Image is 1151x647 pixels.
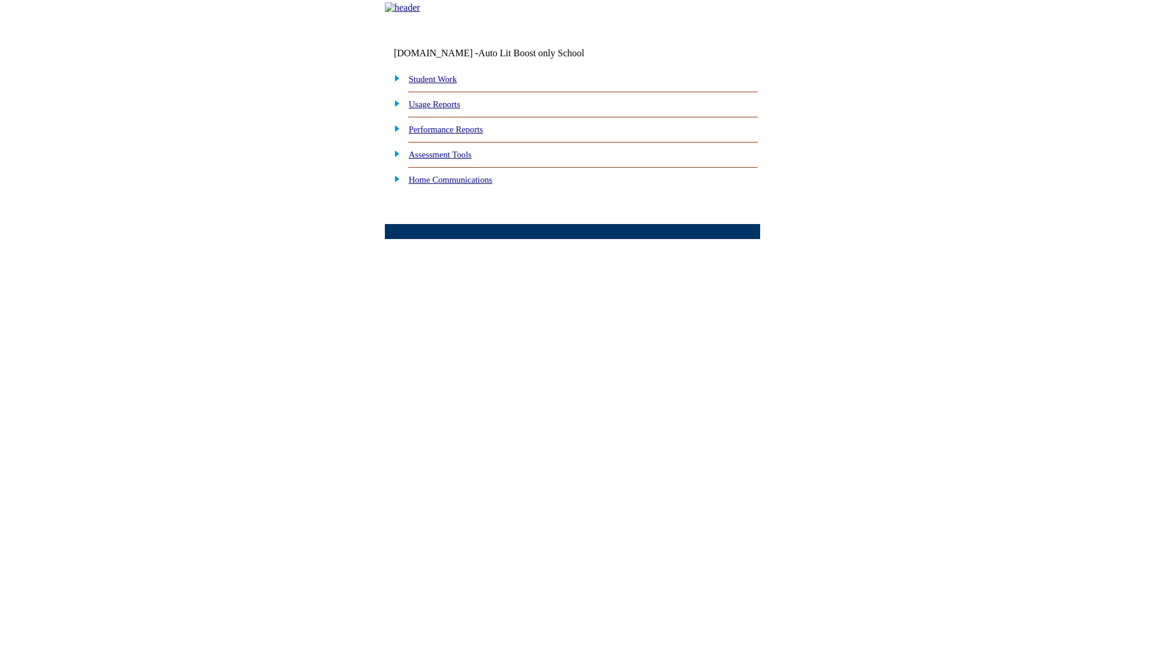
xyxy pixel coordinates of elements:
[409,74,457,84] a: Student Work
[388,148,400,159] img: plus.gif
[388,173,400,184] img: plus.gif
[394,48,614,59] td: [DOMAIN_NAME] -
[409,125,483,134] a: Performance Reports
[409,175,493,185] a: Home Communications
[388,72,400,83] img: plus.gif
[409,99,460,109] a: Usage Reports
[385,2,420,13] img: header
[388,98,400,108] img: plus.gif
[409,150,472,159] a: Assessment Tools
[478,48,584,58] nobr: Auto Lit Boost only School
[388,123,400,134] img: plus.gif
